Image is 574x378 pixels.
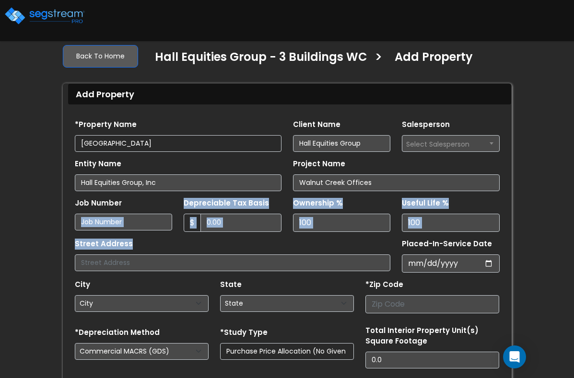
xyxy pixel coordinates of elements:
[503,345,526,368] div: Open Intercom Messenger
[402,214,500,232] input: Useful Life %
[75,327,160,338] label: *Depreciation Method
[220,327,268,338] label: *Study Type
[375,49,383,68] h3: >
[63,45,138,68] a: Back To Home
[75,279,90,290] label: City
[75,159,121,170] label: Entity Name
[402,239,492,250] label: Placed-In-Service Date
[220,279,242,290] label: State
[75,135,281,152] input: Property Name
[155,50,367,67] h4: Hall Equities Group - 3 Buildings WC
[75,214,173,230] input: Job Number
[75,119,137,130] label: *Property Name
[402,119,450,130] label: Salesperson
[365,279,403,290] label: *Zip Code
[293,198,343,209] label: Ownership %
[365,325,499,347] label: Total Interior Property Unit(s) Square Footage
[75,198,122,209] label: Job Number
[365,352,499,368] input: total square foot
[293,174,500,191] input: Project Name
[406,139,469,149] span: Select Salesperson
[4,6,85,25] img: logo_pro_r.png
[75,254,391,271] input: Street Address
[395,50,473,67] h4: Add Property
[75,239,133,250] label: Street Address
[184,214,201,232] span: $
[148,50,367,70] a: Hall Equities Group - 3 Buildings WC
[75,174,281,191] input: Entity Name
[402,198,449,209] label: Useful Life %
[293,135,391,152] input: Client Name
[184,198,269,209] label: Depreciable Tax Basis
[293,214,391,232] input: Ownership %
[293,119,340,130] label: Client Name
[365,295,499,313] input: Zip Code
[200,214,281,232] input: 0.00
[293,159,345,170] label: Project Name
[387,50,473,70] a: Add Property
[68,84,511,104] div: Add Property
